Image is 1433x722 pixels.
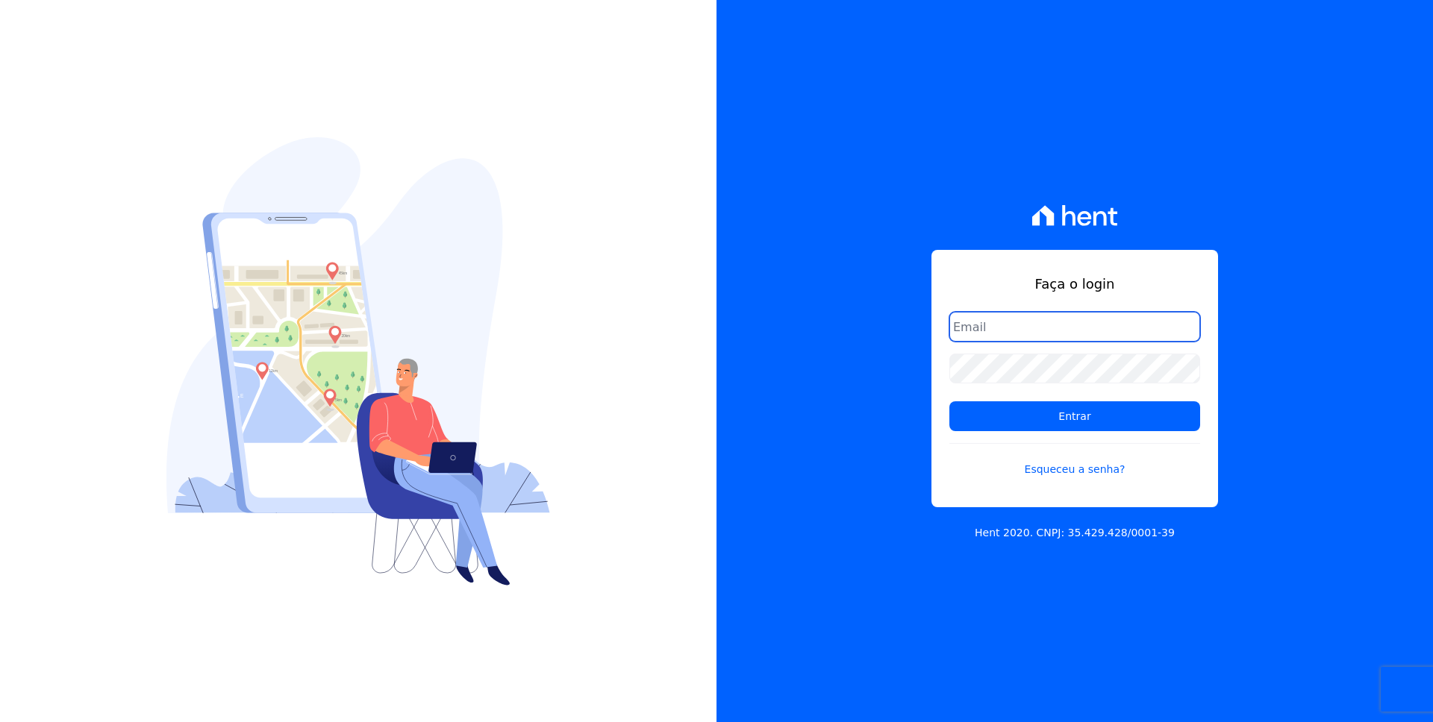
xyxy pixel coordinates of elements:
h1: Faça o login [949,274,1200,294]
input: Entrar [949,401,1200,431]
a: Esqueceu a senha? [949,443,1200,477]
img: Login [166,137,550,586]
p: Hent 2020. CNPJ: 35.429.428/0001-39 [975,525,1175,541]
input: Email [949,312,1200,342]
